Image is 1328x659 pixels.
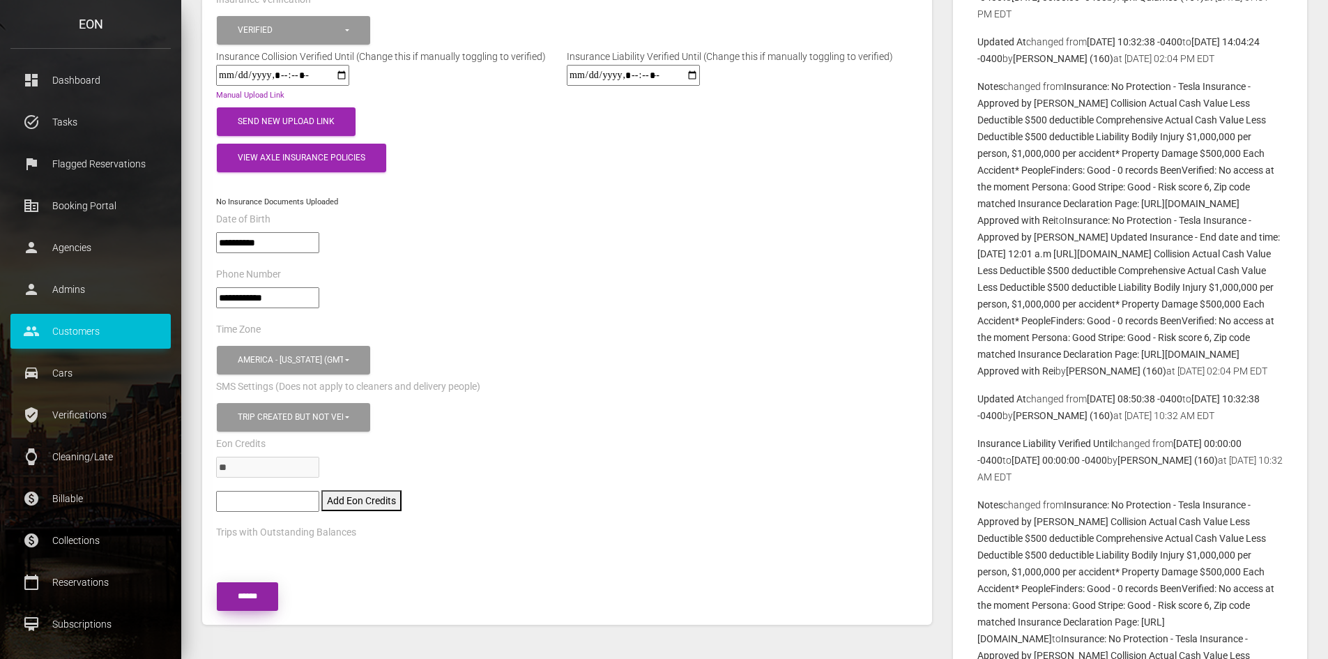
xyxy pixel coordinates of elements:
div: Verified [238,24,343,36]
b: Insurance: No Protection - Tesla Insurance - Approved by [PERSON_NAME] Collision Actual Cash Valu... [977,499,1274,644]
a: people Customers [10,314,171,349]
a: verified_user Verifications [10,397,171,432]
button: Trip created but not verified, Customer is verified and trip is set to go [217,403,370,432]
label: SMS Settings (Does not apply to cleaners and delivery people) [216,380,480,394]
a: person Admins [10,272,171,307]
label: Date of Birth [216,213,270,227]
p: Subscriptions [21,614,160,635]
b: Updated At [977,393,1026,404]
a: dashboard Dashboard [10,63,171,98]
b: [DATE] 00:00:00 -0400 [1012,455,1107,466]
a: Manual Upload Link [216,91,284,100]
a: corporate_fare Booking Portal [10,188,171,223]
div: America - [US_STATE] (GMT -05:00) [238,354,343,366]
b: Updated At [977,36,1026,47]
a: paid Billable [10,481,171,516]
label: Trips with Outstanding Balances [216,526,356,540]
b: [PERSON_NAME] (160) [1013,410,1113,421]
p: Billable [21,488,160,509]
p: Customers [21,321,160,342]
p: changed from to by at [DATE] 10:32 AM EDT [977,391,1283,424]
div: Insurance Collision Verified Until (Change this if manually toggling to verified) [206,48,556,65]
button: View Axle Insurance Policies [217,144,386,172]
p: changed from to by at [DATE] 10:32 AM EDT [977,435,1283,485]
b: [DATE] 10:32:38 -0400 [1087,36,1182,47]
b: [PERSON_NAME] (160) [1013,53,1113,64]
label: Phone Number [216,268,281,282]
button: Verified [217,16,370,45]
small: No Insurance Documents Uploaded [216,197,338,206]
b: [PERSON_NAME] (160) [1066,365,1166,377]
a: person Agencies [10,230,171,265]
b: [DATE] 08:50:38 -0400 [1087,393,1182,404]
p: Booking Portal [21,195,160,216]
a: card_membership Subscriptions [10,607,171,642]
label: Time Zone [216,323,261,337]
a: calendar_today Reservations [10,565,171,600]
p: Agencies [21,237,160,258]
a: flag Flagged Reservations [10,146,171,181]
a: watch Cleaning/Late [10,439,171,474]
b: [PERSON_NAME] (160) [1117,455,1218,466]
p: Dashboard [21,70,160,91]
a: drive_eta Cars [10,356,171,391]
a: task_alt Tasks [10,105,171,139]
button: Add Eon Credits [321,490,402,511]
p: Collections [21,530,160,551]
button: Send New Upload Link [217,107,356,136]
p: Verifications [21,404,160,425]
label: Eon Credits [216,437,266,451]
button: America - New York (GMT -05:00) [217,346,370,374]
p: Tasks [21,112,160,132]
div: Trip created but not verified , Customer is verified and trip is set to go [238,411,343,423]
p: Cleaning/Late [21,446,160,467]
p: Reservations [21,572,160,593]
b: Notes [977,81,1003,92]
b: Insurance: No Protection - Tesla Insurance - Approved by [PERSON_NAME] Collision Actual Cash Valu... [977,81,1274,226]
b: Notes [977,499,1003,510]
b: Insurance: No Protection - Tesla Insurance - Approved by [PERSON_NAME] Updated Insurance - End da... [977,215,1280,377]
div: Insurance Liability Verified Until (Change this if manually toggling to verified) [556,48,903,65]
p: Admins [21,279,160,300]
a: paid Collections [10,523,171,558]
b: Insurance Liability Verified Until [977,438,1113,449]
p: Flagged Reservations [21,153,160,174]
p: changed from to by at [DATE] 02:04 PM EDT [977,33,1283,67]
p: changed from to by at [DATE] 02:04 PM EDT [977,78,1283,379]
p: Cars [21,363,160,384]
